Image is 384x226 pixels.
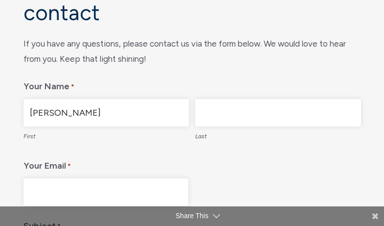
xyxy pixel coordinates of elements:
[23,126,189,144] label: First
[23,153,71,175] label: Your Email
[23,36,361,66] div: If you have any questions, please contact us via the form below. We would love to hear from you. ...
[195,126,361,144] label: Last
[23,1,361,25] h1: Contact
[23,74,361,95] legend: Your Name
